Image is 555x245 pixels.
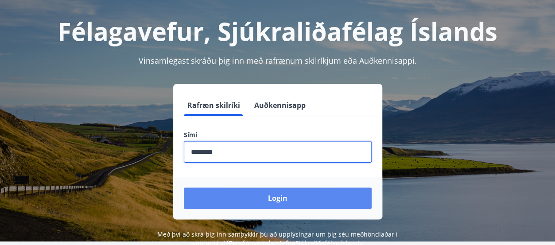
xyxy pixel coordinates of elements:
[251,95,309,116] button: Auðkennisapp
[184,130,372,139] label: Sími
[184,188,372,209] button: Login
[11,14,544,48] h1: Félagavefur, Sjúkraliðafélag Íslands
[139,55,417,66] span: Vinsamlegast skráðu þig inn með rafrænum skilríkjum eða Auðkennisappi.
[184,95,244,116] button: Rafræn skilríki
